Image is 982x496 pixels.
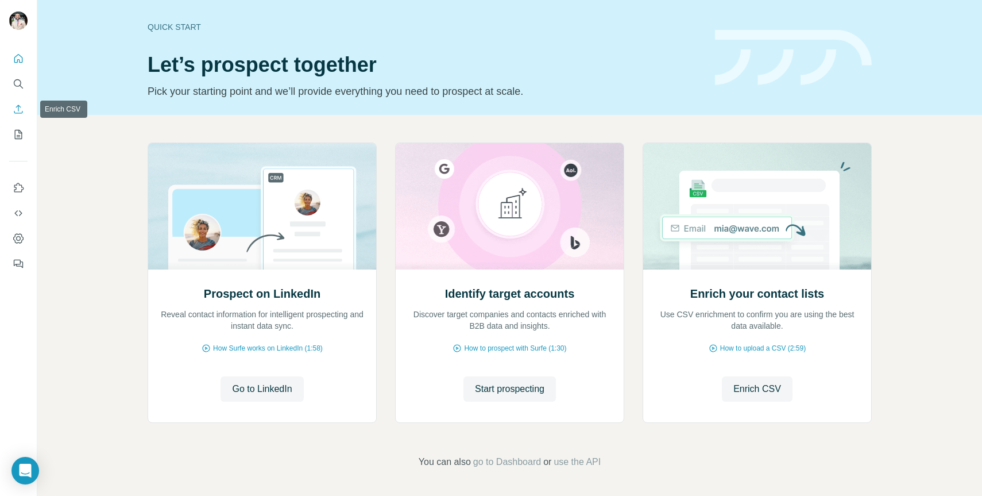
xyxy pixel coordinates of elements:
[213,343,323,353] span: How Surfe works on LinkedIn (1:58)
[720,343,806,353] span: How to upload a CSV (2:59)
[643,143,872,270] img: Enrich your contact lists
[148,21,701,33] div: Quick start
[221,376,303,402] button: Go to LinkedIn
[9,124,28,145] button: My lists
[232,382,292,396] span: Go to LinkedIn
[160,309,365,332] p: Reveal contact information for intelligent prospecting and instant data sync.
[148,83,701,99] p: Pick your starting point and we’ll provide everything you need to prospect at scale.
[463,376,556,402] button: Start prospecting
[9,178,28,198] button: Use Surfe on LinkedIn
[9,253,28,274] button: Feedback
[722,376,792,402] button: Enrich CSV
[9,228,28,249] button: Dashboard
[11,457,39,485] div: Open Intercom Messenger
[464,343,566,353] span: How to prospect with Surfe (1:30)
[473,455,541,469] button: go to Dashboard
[407,309,612,332] p: Discover target companies and contacts enriched with B2B data and insights.
[715,30,872,86] img: banner
[655,309,860,332] p: Use CSV enrichment to confirm you are using the best data available.
[419,455,471,469] span: You can also
[543,455,551,469] span: or
[9,99,28,120] button: Enrich CSV
[554,455,601,469] button: use the API
[204,286,320,302] h2: Prospect on LinkedIn
[733,382,781,396] span: Enrich CSV
[9,203,28,224] button: Use Surfe API
[475,382,544,396] span: Start prospecting
[9,48,28,69] button: Quick start
[148,53,701,76] h1: Let’s prospect together
[9,74,28,94] button: Search
[148,143,377,270] img: Prospect on LinkedIn
[9,11,28,30] img: Avatar
[395,143,624,270] img: Identify target accounts
[445,286,575,302] h2: Identify target accounts
[690,286,824,302] h2: Enrich your contact lists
